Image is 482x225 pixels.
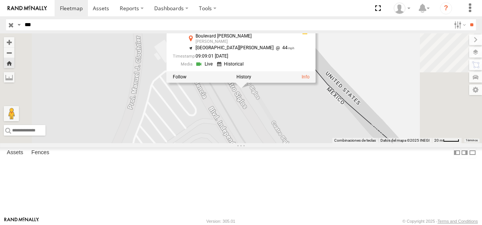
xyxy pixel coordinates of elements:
[4,47,14,58] button: Zoom out
[8,6,47,11] img: rand-logo.svg
[451,19,467,30] label: Search Filter Options
[196,61,215,68] a: View Live Media Streams
[4,58,14,68] button: Zoom Home
[440,2,452,14] i: ?
[302,75,310,80] a: View Asset Details
[173,54,294,59] div: Date/time of location update
[469,147,476,158] label: Hide Summary Table
[236,75,251,80] label: View Asset History
[4,37,14,47] button: Zoom in
[196,34,294,39] div: Boulevard [PERSON_NAME]
[466,139,478,142] a: Términos
[4,72,14,83] label: Measure
[217,61,246,68] a: View Historical Media Streams
[391,3,413,14] div: antonio fernandez
[402,219,478,223] div: © Copyright 2025 -
[438,219,478,223] a: Terms and Conditions
[432,138,462,143] button: Escala del mapa: 20 m por 39 píxeles
[469,84,482,95] label: Map Settings
[196,40,294,44] div: [PERSON_NAME]
[380,138,430,142] span: Datos del mapa ©2025 INEGI
[196,45,274,51] span: [GEOGRAPHIC_DATA][PERSON_NAME]
[453,147,461,158] label: Dock Summary Table to the Left
[274,45,294,51] span: 44
[4,217,39,225] a: Visit our Website
[173,75,186,80] label: Realtime tracking of Asset
[434,138,443,142] span: 20 m
[461,147,468,158] label: Dock Summary Table to the Right
[4,106,19,121] button: Arrastra al hombrecito al mapa para abrir Street View
[207,219,235,223] div: Version: 305.01
[28,147,53,158] label: Fences
[16,19,22,30] label: Search Query
[3,147,27,158] label: Assets
[334,138,376,143] button: Combinaciones de teclas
